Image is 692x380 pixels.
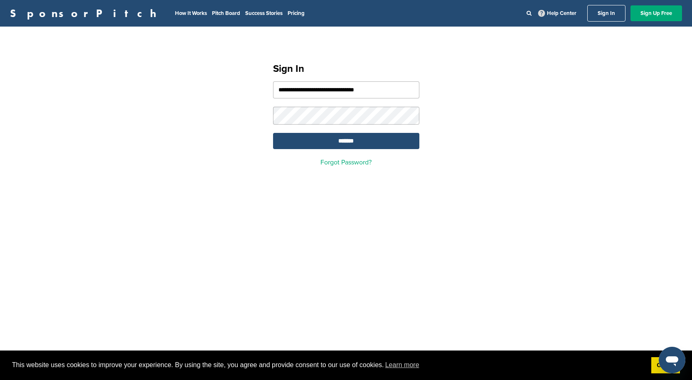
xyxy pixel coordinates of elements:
h1: Sign In [273,61,419,76]
span: This website uses cookies to improve your experience. By using the site, you agree and provide co... [12,359,645,371]
a: Pricing [288,10,305,17]
a: Forgot Password? [320,158,372,167]
a: Sign Up Free [630,5,682,21]
a: dismiss cookie message [651,357,680,374]
a: Sign In [587,5,626,22]
a: Pitch Board [212,10,240,17]
a: Success Stories [245,10,283,17]
iframe: Button to launch messaging window [659,347,685,373]
a: SponsorPitch [10,8,162,19]
a: Help Center [537,8,578,18]
a: How It Works [175,10,207,17]
a: learn more about cookies [384,359,421,371]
